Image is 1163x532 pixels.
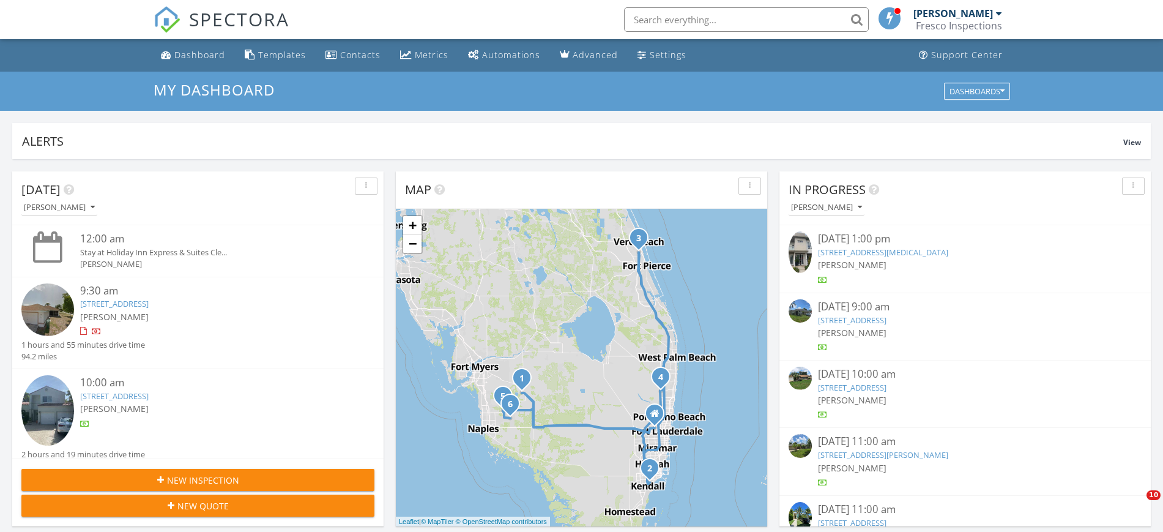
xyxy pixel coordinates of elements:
div: 1 hours and 55 minutes drive time [21,339,145,351]
img: 9365092%2Fcover_photos%2FS24L5Pqd8Q7hLzakW1rZ%2Fsmall.jpeg [21,375,74,446]
div: Metrics [415,49,448,61]
a: Metrics [395,44,453,67]
div: [DATE] 11:00 am [818,502,1112,517]
div: 9:30 am [80,283,345,299]
div: Contacts [340,49,381,61]
button: New Quote [21,495,374,517]
a: [STREET_ADDRESS] [818,315,886,326]
span: Map [405,181,431,198]
i: 5 [500,392,505,401]
iframe: Intercom live chat [1121,490,1151,520]
span: New Quote [177,500,229,512]
div: [DATE] 10:00 am [818,367,1112,382]
img: 9283294%2Fcover_photos%2FoCZgyrUUS2G1EYj39W7g%2Fsmall.jpg [789,299,812,323]
div: [PERSON_NAME] [913,7,993,20]
span: SPECTORA [189,6,289,32]
a: [STREET_ADDRESS][MEDICAL_DATA] [818,247,948,258]
input: Search everything... [624,7,869,32]
div: 7107 Penny Ln, Fort Pierce, FL 34951 [639,238,646,245]
div: 12:00 am [80,231,345,247]
div: Dashboards [949,87,1005,96]
button: New Inspection [21,469,374,491]
div: [PERSON_NAME] [24,203,95,212]
a: [STREET_ADDRESS] [80,391,149,402]
div: Stay at Holiday Inn Express & Suites Cle... [80,247,345,258]
a: SPECTORA [154,17,289,42]
i: 2 [647,465,652,473]
a: Automations (Basic) [463,44,545,67]
div: Settings [650,49,686,61]
div: [PERSON_NAME] [791,203,862,212]
div: 8081 nw 21st CT, Sunrise FL 33322 [655,413,662,421]
div: Fresco Inspections [916,20,1002,32]
a: © MapTiler [421,518,454,525]
a: Settings [633,44,691,67]
div: | [396,517,550,527]
a: [STREET_ADDRESS] [80,298,149,309]
button: [PERSON_NAME] [21,200,97,216]
img: The Best Home Inspection Software - Spectora [154,6,180,33]
img: 9281398%2Fcover_photos%2F4jpd36IISro3k77Qm8fJ%2Fsmall.jpg [789,367,812,390]
div: 2861 Golden Gate Blvd E, Naples, FL 34120 [510,403,518,411]
div: Templates [258,49,306,61]
span: [PERSON_NAME] [80,311,149,323]
div: [DATE] 1:00 pm [818,231,1112,247]
div: Dashboard [174,49,225,61]
i: 6 [508,400,513,409]
a: Advanced [555,44,623,67]
div: [DATE] 11:00 am [818,434,1112,449]
div: 2 hours and 19 minutes drive time [21,449,145,460]
span: [PERSON_NAME] [818,259,886,271]
div: 10:00 am [80,375,345,391]
div: Automations [482,49,540,61]
a: [STREET_ADDRESS] [818,382,886,393]
i: 4 [658,373,663,382]
img: streetview [21,283,74,336]
div: 9867 Savona Winds Dr, Delray Beach, FL 33446 [661,377,668,384]
a: [STREET_ADDRESS][PERSON_NAME] [818,449,948,460]
div: 6648 Mimosa Ct, Miami, FL 33143 [650,468,657,475]
a: [DATE] 1:00 pm [STREET_ADDRESS][MEDICAL_DATA] [PERSON_NAME] [789,231,1142,286]
span: [PERSON_NAME] [80,403,149,414]
a: Dashboard [156,44,230,67]
a: Templates [240,44,311,67]
i: 1 [519,375,524,383]
div: 94.2 miles [21,351,145,362]
a: [DATE] 9:00 am [STREET_ADDRESS] [PERSON_NAME] [789,299,1142,354]
a: [DATE] 10:00 am [STREET_ADDRESS] [PERSON_NAME] [789,367,1142,421]
span: 10 [1146,490,1161,500]
img: 9282244%2Fcover_photos%2FDsiHLCa3spnz8U4KFpn7%2Fsmall.jpg [789,434,812,457]
span: [PERSON_NAME] [818,327,886,339]
a: © OpenStreetMap contributors [456,518,547,525]
div: Alerts [22,133,1123,149]
div: [DATE] 9:00 am [818,299,1112,315]
span: [PERSON_NAME] [818,394,886,406]
div: Support Center [931,49,1003,61]
div: 1141 Serenity Ln, Immokalee, FL 34142 [522,378,529,385]
img: 9281336%2Fcover_photos%2Fvl5PQ4yj3OdVPIfMXyaB%2Fsmall.jpeg [789,231,812,273]
span: New Inspection [167,474,239,487]
a: Support Center [914,44,1008,67]
span: [PERSON_NAME] [818,462,886,474]
i: 3 [636,234,641,243]
a: 9:30 am [STREET_ADDRESS] [PERSON_NAME] 1 hours and 55 minutes drive time 94.2 miles [21,283,374,363]
div: [PERSON_NAME] [80,258,345,270]
span: My Dashboard [154,80,275,100]
button: [PERSON_NAME] [789,200,864,216]
a: Zoom out [403,234,422,253]
a: Contacts [321,44,385,67]
a: 10:00 am [STREET_ADDRESS] [PERSON_NAME] 2 hours and 19 minutes drive time 118.1 miles [21,375,374,472]
a: Zoom in [403,216,422,234]
div: 3180 4th St NW, Naples, FL 34120 [503,395,510,403]
a: [DATE] 11:00 am [STREET_ADDRESS][PERSON_NAME] [PERSON_NAME] [789,434,1142,489]
span: In Progress [789,181,866,198]
a: Leaflet [399,518,419,525]
span: View [1123,137,1141,148]
button: Dashboards [944,83,1010,100]
a: [STREET_ADDRESS] [818,517,886,528]
div: Advanced [573,49,618,61]
span: [DATE] [21,181,61,198]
